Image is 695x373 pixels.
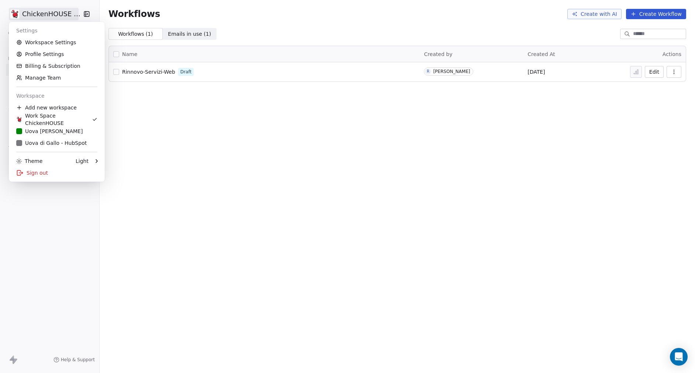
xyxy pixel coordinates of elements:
[16,112,92,127] div: Work Space ChickenHOUSE
[12,48,102,60] a: Profile Settings
[12,72,102,84] a: Manage Team
[12,167,102,179] div: Sign out
[12,36,102,48] a: Workspace Settings
[16,139,87,147] div: Uova di Gallo - HubSpot
[16,157,42,165] div: Theme
[12,102,102,114] div: Add new workspace
[16,116,22,122] img: Betty2017.jpg
[74,43,80,49] img: tab_keywords_by_traffic_grey.svg
[76,157,89,165] div: Light
[12,60,102,72] a: Billing & Subscription
[21,12,36,18] div: v 4.0.25
[12,25,102,36] div: Settings
[12,19,18,25] img: website_grey.svg
[39,43,56,48] div: Dominio
[12,90,102,102] div: Workspace
[12,12,18,18] img: logo_orange.svg
[31,43,37,49] img: tab_domain_overview_orange.svg
[82,43,122,48] div: Keyword (traffico)
[16,128,83,135] div: Uova [PERSON_NAME]
[19,19,83,25] div: Dominio: [DOMAIN_NAME]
